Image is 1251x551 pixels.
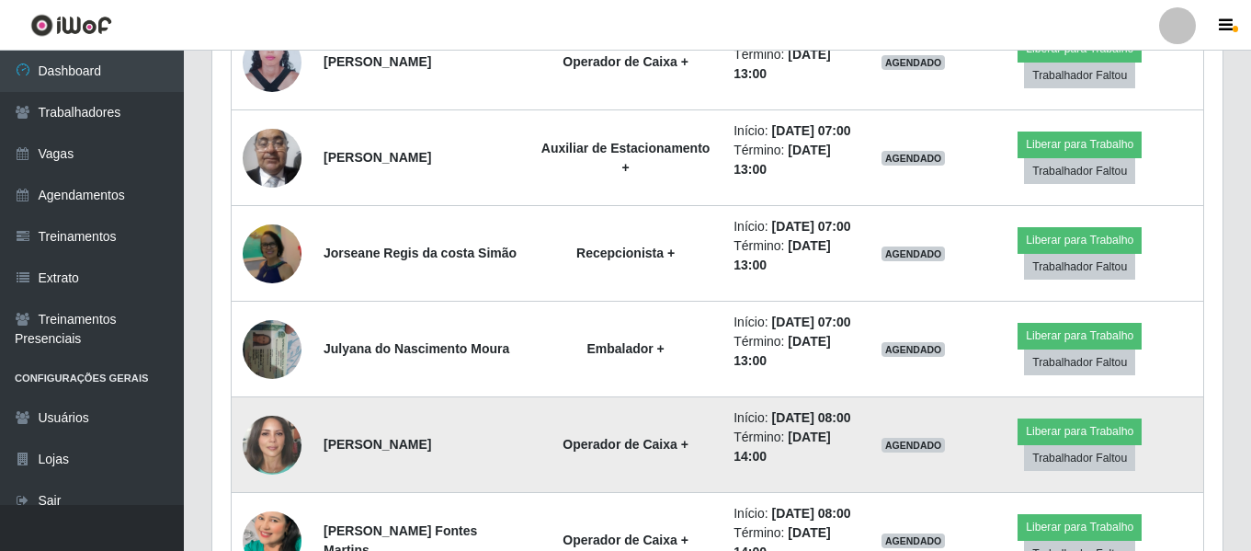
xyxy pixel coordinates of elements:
span: AGENDADO [881,342,946,357]
button: Trabalhador Faltou [1024,445,1135,471]
img: 1689966026583.jpeg [243,410,301,480]
span: AGENDADO [881,438,946,453]
strong: Operador de Caixa + [563,437,688,452]
span: AGENDADO [881,151,946,166]
button: Trabalhador Faltou [1024,63,1135,88]
li: Início: [734,408,859,428]
time: [DATE] 07:00 [771,315,850,329]
strong: [PERSON_NAME] [324,54,431,69]
span: AGENDADO [881,534,946,548]
button: Liberar para Trabalho [1018,419,1142,444]
time: [DATE] 08:00 [771,410,850,425]
time: [DATE] 07:00 [771,123,850,138]
img: 1690155447556.jpeg [243,119,301,197]
strong: Operador de Caixa + [563,533,688,547]
button: Trabalhador Faltou [1024,254,1135,280]
strong: Recepcionista + [576,246,675,260]
li: Início: [734,217,859,236]
li: Término: [734,332,859,371]
strong: Jorseane Regis da costa Simão [324,246,517,260]
img: CoreUI Logo [30,14,112,37]
span: AGENDADO [881,55,946,70]
strong: [PERSON_NAME] [324,150,431,165]
li: Início: [734,121,859,141]
button: Liberar para Trabalho [1018,514,1142,540]
li: Término: [734,428,859,466]
button: Liberar para Trabalho [1018,132,1142,157]
span: AGENDADO [881,247,946,261]
li: Término: [734,141,859,179]
li: Início: [734,313,859,332]
strong: Auxiliar de Estacionamento + [541,141,711,175]
li: Término: [734,45,859,84]
strong: Embalador + [586,341,664,356]
time: [DATE] 07:00 [771,219,850,234]
img: 1728382310331.jpeg [243,22,301,102]
img: 1752452635065.jpeg [243,310,301,388]
img: 1681351317309.jpeg [243,222,301,285]
li: Término: [734,236,859,275]
button: Trabalhador Faltou [1024,350,1135,375]
strong: Julyana do Nascimento Moura [324,341,509,356]
strong: Operador de Caixa + [563,54,688,69]
time: [DATE] 08:00 [771,506,850,521]
button: Liberar para Trabalho [1018,227,1142,253]
strong: [PERSON_NAME] [324,437,431,452]
li: Início: [734,504,859,523]
button: Trabalhador Faltou [1024,158,1135,184]
button: Liberar para Trabalho [1018,323,1142,349]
